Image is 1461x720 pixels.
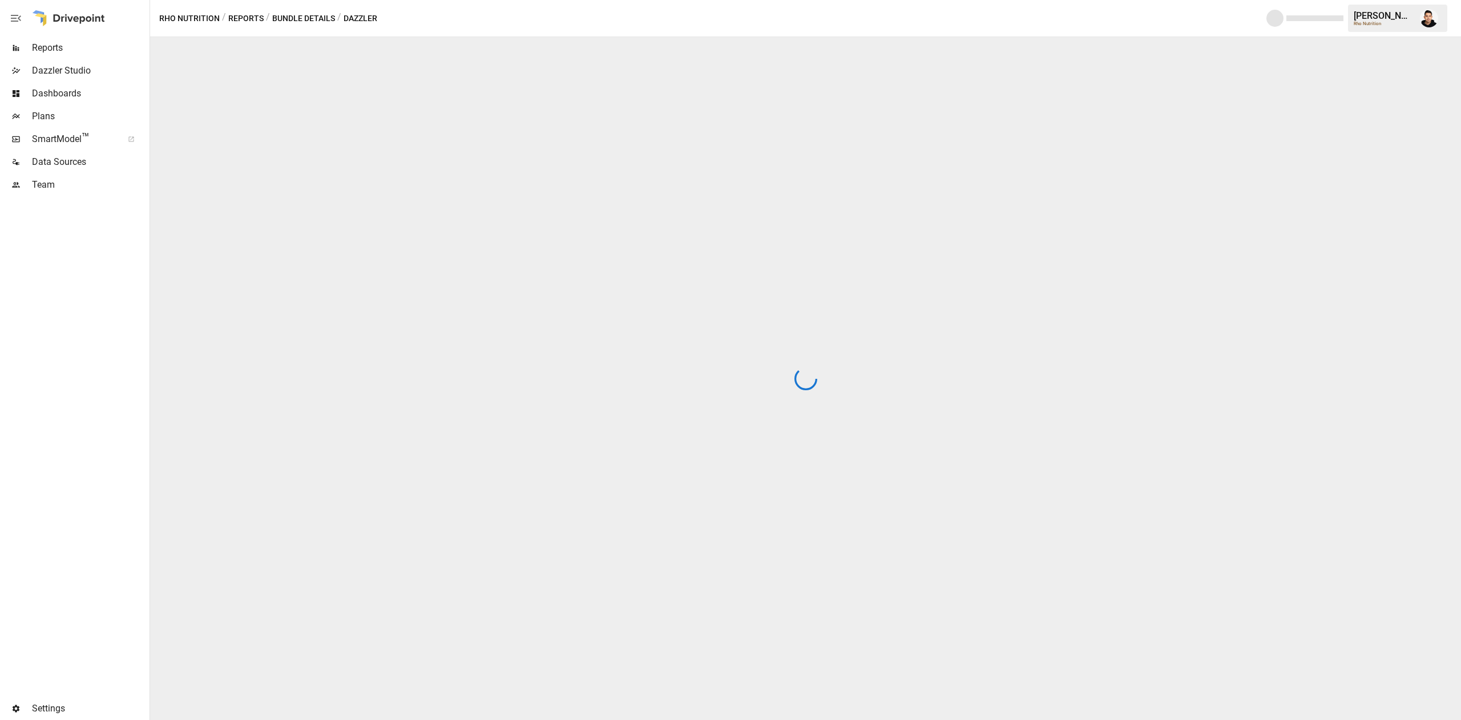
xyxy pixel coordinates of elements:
[32,41,147,55] span: Reports
[159,11,220,26] button: Rho Nutrition
[32,155,147,169] span: Data Sources
[82,131,90,145] span: ™
[32,87,147,100] span: Dashboards
[32,178,147,192] span: Team
[266,11,270,26] div: /
[1420,9,1438,27] img: Francisco Sanchez
[222,11,226,26] div: /
[1413,2,1445,34] button: Francisco Sanchez
[32,64,147,78] span: Dazzler Studio
[32,110,147,123] span: Plans
[272,11,335,26] button: Bundle Details
[1354,10,1413,21] div: [PERSON_NAME]
[337,11,341,26] div: /
[1354,21,1413,26] div: Rho Nutrition
[32,132,115,146] span: SmartModel
[228,11,264,26] button: Reports
[32,702,147,715] span: Settings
